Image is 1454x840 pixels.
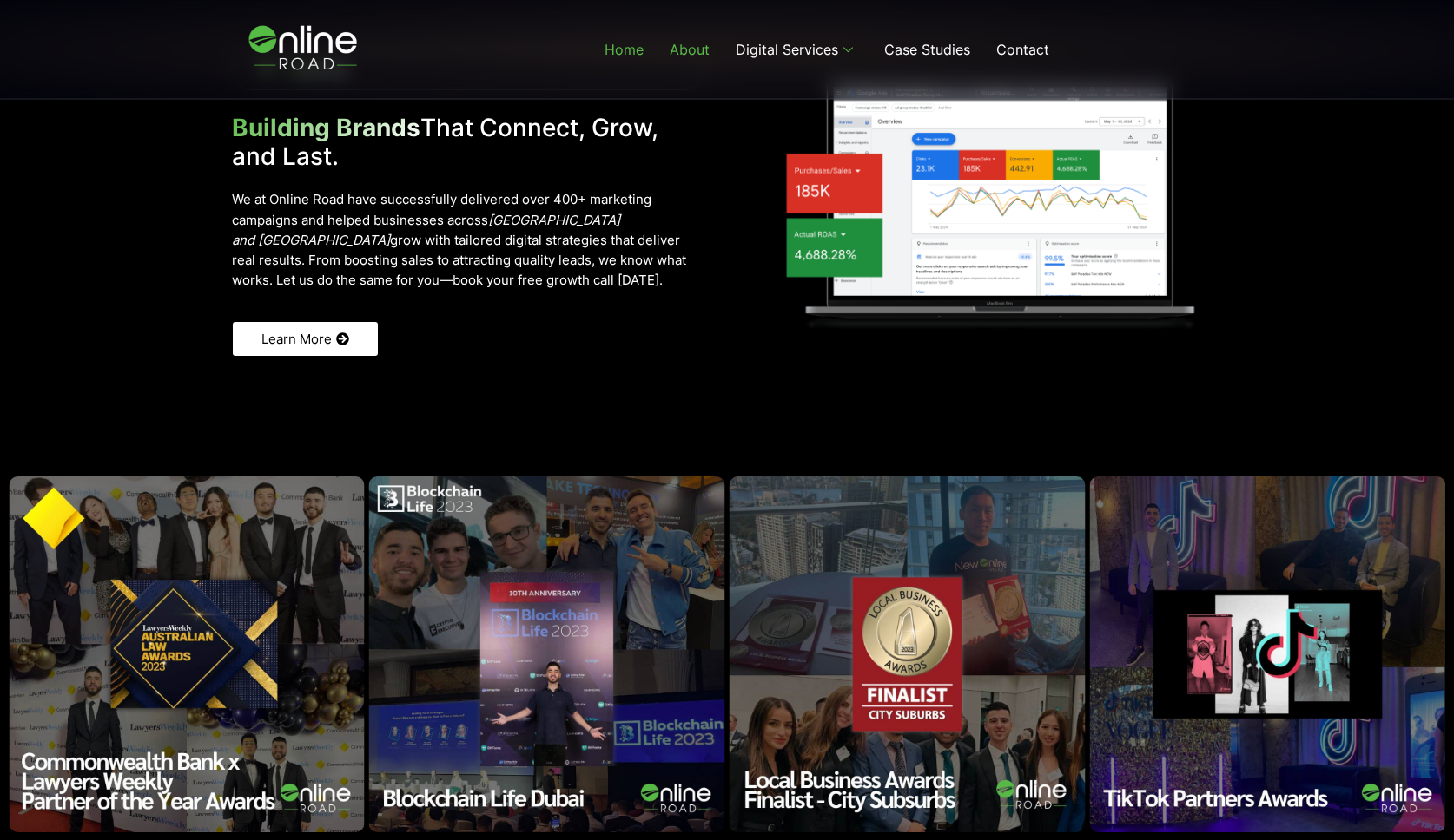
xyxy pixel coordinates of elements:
div: Image Carousel [9,476,1445,838]
div: 5 / 18 [730,476,1086,838]
div: We at Online Road have successfully delivered over 400+ marketing campaigns and helped businesses... [232,189,704,303]
a: Learn More [233,322,378,356]
img: 39 [730,476,1086,832]
a: Case Studies [871,15,983,84]
span: Building Brands [232,113,420,142]
h2: That Connect, Grow, and Last. [232,114,704,172]
div: 4 / 18 [369,476,725,838]
a: About [657,15,723,84]
img: 38 [369,476,725,832]
img: 41 [1089,476,1445,832]
span: Learn More [261,332,332,345]
div: 3 / 18 [9,476,365,838]
em: [GEOGRAPHIC_DATA] [258,232,390,248]
div: 6 / 18 [1089,476,1445,838]
a: Digital Services [723,15,871,84]
em: [GEOGRAPHIC_DATA] and [232,212,620,248]
a: Contact [983,15,1062,84]
img: 37 [9,476,365,832]
a: Home [592,15,657,84]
